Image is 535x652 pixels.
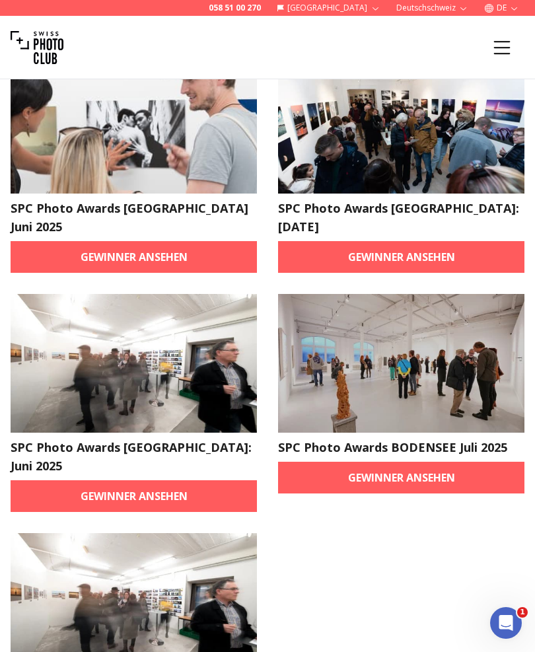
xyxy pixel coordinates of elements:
img: Swiss photo club [11,21,63,74]
a: Gewinner ansehen [278,462,524,493]
button: Menu [480,25,524,70]
a: Gewinner ansehen [278,241,524,273]
a: Gewinner ansehen [11,480,257,512]
img: SPC Photo Awards WIEN Juni 2025 [11,55,257,194]
img: SPC Photo Awards Zürich: Juni 2025 [11,294,257,433]
a: 058 51 00 270 [209,3,261,13]
a: Gewinner ansehen [11,241,257,273]
h2: SPC Photo Awards [GEOGRAPHIC_DATA] Juni 2025 [11,199,257,236]
h2: SPC Photo Awards [GEOGRAPHIC_DATA]: [DATE] [278,199,524,236]
h2: SPC Photo Awards BODENSEE Juli 2025 [278,438,524,456]
h2: SPC Photo Awards [GEOGRAPHIC_DATA]: Juni 2025 [11,438,257,475]
span: 1 [517,607,528,618]
img: SPC Photo Awards Geneva: June 2025 [278,55,524,194]
iframe: Intercom live chat [490,607,522,639]
img: SPC Photo Awards BODENSEE Juli 2025 [278,294,524,433]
